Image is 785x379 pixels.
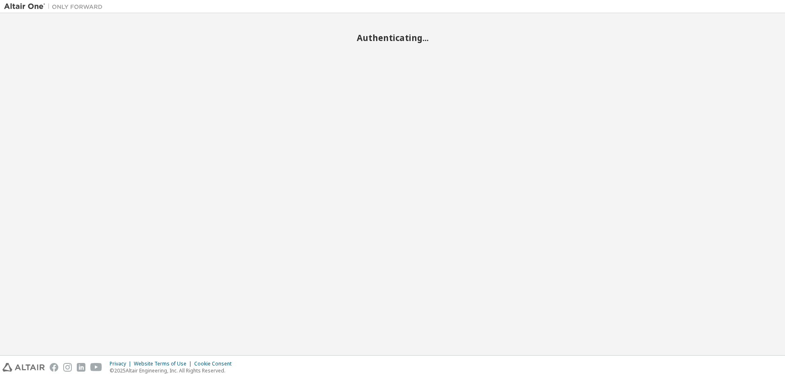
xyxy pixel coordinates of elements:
[90,363,102,372] img: youtube.svg
[134,361,194,367] div: Website Terms of Use
[194,361,236,367] div: Cookie Consent
[4,2,107,11] img: Altair One
[77,363,85,372] img: linkedin.svg
[110,367,236,374] p: © 2025 Altair Engineering, Inc. All Rights Reserved.
[4,32,781,43] h2: Authenticating...
[63,363,72,372] img: instagram.svg
[2,363,45,372] img: altair_logo.svg
[50,363,58,372] img: facebook.svg
[110,361,134,367] div: Privacy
